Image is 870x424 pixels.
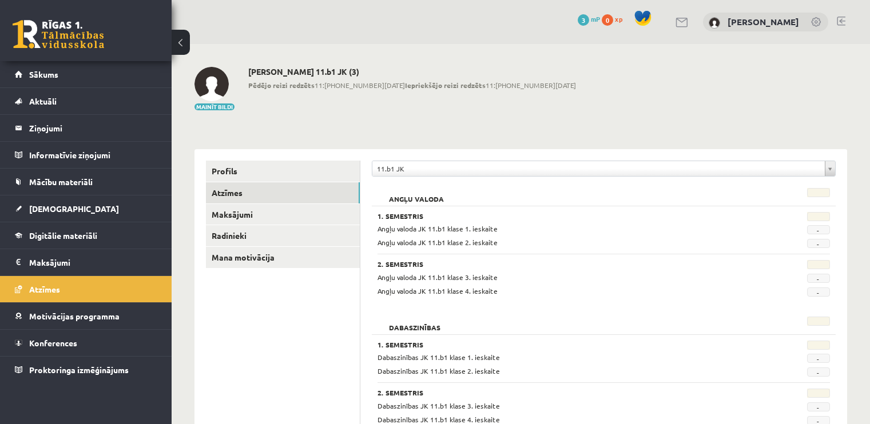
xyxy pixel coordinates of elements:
a: Atzīmes [206,182,360,203]
span: Angļu valoda JK 11.b1 klase 2. ieskaite [378,238,498,247]
a: 3 mP [578,14,600,23]
span: - [807,239,830,248]
span: Motivācijas programma [29,311,120,321]
button: Mainīt bildi [194,103,235,110]
span: - [807,367,830,377]
legend: Ziņojumi [29,115,157,141]
a: [PERSON_NAME] [728,16,799,27]
a: Ziņojumi [15,115,157,141]
a: Maksājumi [206,204,360,225]
h3: 2. Semestris [378,260,752,268]
span: - [807,354,830,363]
span: 3 [578,14,589,26]
a: Radinieki [206,225,360,246]
a: Profils [206,161,360,182]
h3: 1. Semestris [378,341,752,349]
a: Rīgas 1. Tālmācības vidusskola [13,20,104,49]
h3: 2. Semestris [378,389,752,397]
span: Angļu valoda JK 11.b1 klase 1. ieskaite [378,224,498,233]
span: Konferences [29,338,77,348]
span: Atzīmes [29,284,60,294]
a: Digitālie materiāli [15,222,157,249]
a: Motivācijas programma [15,303,157,329]
legend: Maksājumi [29,249,157,275]
span: Dabaszinības JK 11.b1 klase 3. ieskaite [378,401,500,410]
a: Mācību materiāli [15,169,157,195]
span: Mācību materiāli [29,177,93,187]
a: Maksājumi [15,249,157,275]
a: Informatīvie ziņojumi [15,142,157,168]
span: Aktuāli [29,96,57,106]
span: [DEMOGRAPHIC_DATA] [29,203,119,214]
span: 11.b1 JK [377,161,820,176]
legend: Informatīvie ziņojumi [29,142,157,168]
a: Atzīmes [15,276,157,302]
b: Pēdējo reizi redzēts [248,81,315,90]
span: mP [591,14,600,23]
h3: 1. Semestris [378,212,752,220]
span: - [807,402,830,411]
span: Sākums [29,69,58,79]
a: 11.b1 JK [372,161,835,176]
span: - [807,225,830,234]
h2: Dabaszinības [378,317,452,328]
img: Ance Gederte [194,67,229,101]
span: Dabaszinības JK 11.b1 klase 1. ieskaite [378,353,500,362]
span: Digitālie materiāli [29,230,97,241]
a: Aktuāli [15,88,157,114]
a: Mana motivācija [206,247,360,268]
span: 0 [602,14,613,26]
span: 11:[PHONE_NUMBER][DATE] 11:[PHONE_NUMBER][DATE] [248,80,576,90]
span: xp [615,14,622,23]
span: Proktoringa izmēģinājums [29,365,129,375]
h2: [PERSON_NAME] 11.b1 JK (3) [248,67,576,77]
span: Angļu valoda JK 11.b1 klase 3. ieskaite [378,273,498,282]
a: Konferences [15,330,157,356]
span: Dabaszinības JK 11.b1 klase 2. ieskaite [378,366,500,375]
a: Proktoringa izmēģinājums [15,357,157,383]
a: Sākums [15,61,157,87]
h2: Angļu valoda [378,188,455,199]
span: - [807,287,830,297]
b: Iepriekšējo reizi redzēts [405,81,486,90]
span: Angļu valoda JK 11.b1 klase 4. ieskaite [378,286,498,295]
a: [DEMOGRAPHIC_DATA] [15,195,157,222]
img: Ance Gederte [709,17,720,29]
span: - [807,274,830,283]
a: 0 xp [602,14,628,23]
span: Dabaszinības JK 11.b1 klase 4. ieskaite [378,415,500,424]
